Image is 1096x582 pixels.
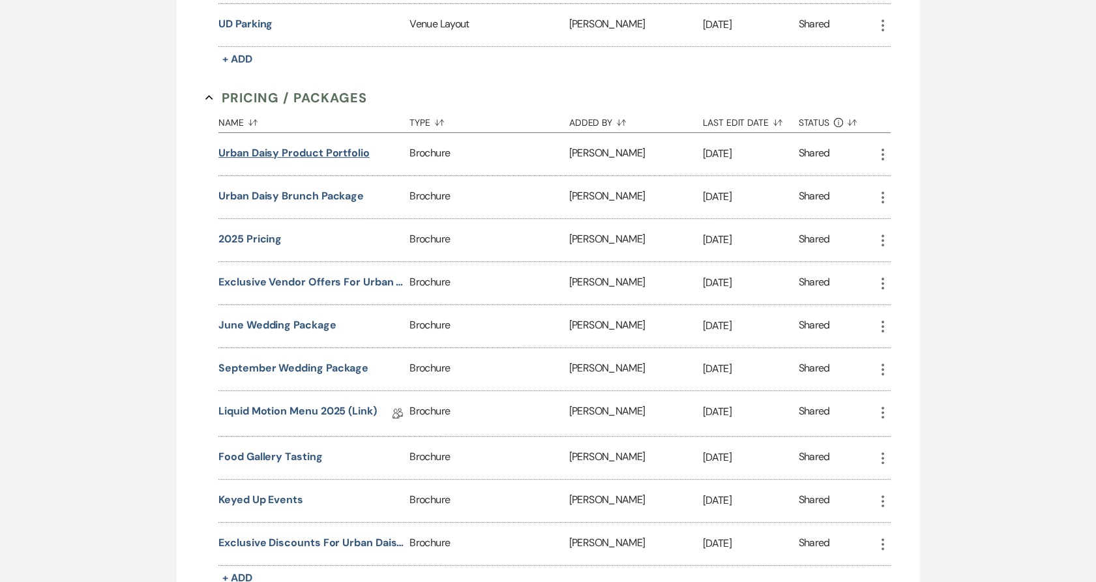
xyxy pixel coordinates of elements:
div: Shared [799,188,830,206]
button: Type [409,108,569,132]
div: [PERSON_NAME] [569,4,703,46]
p: [DATE] [703,188,799,205]
div: Shared [799,449,830,467]
p: [DATE] [703,492,799,509]
div: [PERSON_NAME] [569,348,703,390]
p: [DATE] [703,274,799,291]
a: Liquid Motion Menu 2025 (link) [218,403,377,424]
button: Exclusive Vendor Offers for Urban Daisy Couples [218,274,404,290]
div: Shared [799,145,830,163]
button: Urban Daisy Product Portfolio [218,145,370,161]
button: Last Edit Date [703,108,799,132]
p: [DATE] [703,231,799,248]
div: [PERSON_NAME] [569,480,703,522]
button: Food Gallery Tasting [218,449,322,465]
div: Shared [799,231,830,249]
div: Brochure [409,262,569,304]
div: Shared [799,403,830,424]
button: Keyed Up Events [218,492,303,508]
button: + Add [218,50,256,68]
div: Shared [799,274,830,292]
div: [PERSON_NAME] [569,176,703,218]
button: June Wedding Package [218,317,336,333]
div: [PERSON_NAME] [569,391,703,436]
div: [PERSON_NAME] [569,262,703,304]
div: Brochure [409,133,569,175]
button: September Wedding Package [218,360,368,376]
p: [DATE] [703,403,799,420]
button: Exclusive Discounts for Urban Daisy Couples [218,535,404,551]
div: Brochure [409,348,569,390]
button: Pricing / Packages [205,88,367,108]
div: Brochure [409,437,569,479]
div: Shared [799,317,830,335]
div: [PERSON_NAME] [569,133,703,175]
div: [PERSON_NAME] [569,437,703,479]
div: Shared [799,360,830,378]
button: 2025 Pricing [218,231,282,247]
div: Brochure [409,523,569,565]
div: Brochure [409,391,569,436]
div: Brochure [409,305,569,347]
p: [DATE] [703,16,799,33]
p: [DATE] [703,449,799,466]
div: Venue Layout [409,4,569,46]
div: Shared [799,535,830,553]
p: [DATE] [703,145,799,162]
p: [DATE] [703,360,799,377]
button: Added By [569,108,703,132]
span: Status [799,118,830,127]
div: Brochure [409,219,569,261]
button: Urban Daisy Brunch Package [218,188,364,204]
div: Shared [799,16,830,34]
p: [DATE] [703,535,799,552]
p: [DATE] [703,317,799,334]
div: [PERSON_NAME] [569,305,703,347]
div: [PERSON_NAME] [569,219,703,261]
div: [PERSON_NAME] [569,523,703,565]
button: Name [218,108,409,132]
div: Brochure [409,480,569,522]
div: Shared [799,492,830,510]
button: Status [799,108,875,132]
button: UD Parking [218,16,273,32]
div: Brochure [409,176,569,218]
span: + Add [222,52,252,66]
